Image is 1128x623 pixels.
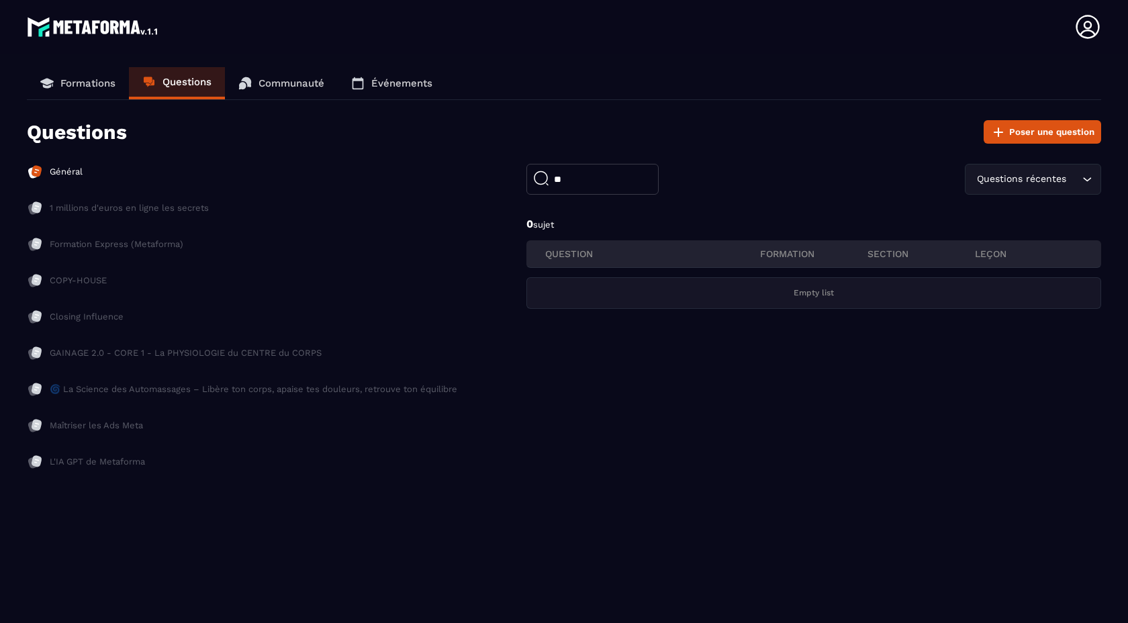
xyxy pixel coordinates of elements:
[1069,172,1079,187] input: Search for option
[50,238,183,250] p: Formation Express (Metaforma)
[27,273,43,289] img: formation-icon-inac.db86bb20.svg
[975,248,1082,260] p: leçon
[225,67,338,99] a: Communauté
[50,347,322,359] p: GAINAGE 2.0 - CORE 1 - La PHYSIOLOGIE du CENTRE du CORPS
[27,120,127,144] p: Questions
[794,288,834,298] p: Empty list
[984,120,1101,144] button: Poser une question
[526,217,1101,232] p: 0
[974,172,1069,187] span: Questions récentes
[50,456,145,468] p: L'IA GPT de Metaforma
[27,309,43,325] img: formation-icon-inac.db86bb20.svg
[50,420,143,432] p: Maîtriser les Ads Meta
[867,248,975,260] p: section
[60,77,115,89] p: Formations
[27,236,43,252] img: formation-icon-inac.db86bb20.svg
[27,13,160,40] img: logo
[50,311,124,323] p: Closing Influence
[50,383,457,395] p: 🌀 La Science des Automassages – Libère ton corps, apaise tes douleurs, retrouve ton équilibre
[27,381,43,397] img: formation-icon-inac.db86bb20.svg
[50,275,107,287] p: COPY-HOUSE
[27,454,43,470] img: formation-icon-inac.db86bb20.svg
[371,77,432,89] p: Événements
[27,418,43,434] img: formation-icon-inac.db86bb20.svg
[533,220,554,230] span: sujet
[545,248,760,260] p: QUESTION
[27,67,129,99] a: Formations
[965,164,1101,195] div: Search for option
[258,77,324,89] p: Communauté
[338,67,446,99] a: Événements
[27,345,43,361] img: formation-icon-inac.db86bb20.svg
[50,202,209,214] p: 1 millions d'euros en ligne les secrets
[162,76,211,88] p: Questions
[27,164,43,180] img: formation-icon-active.2ea72e5a.svg
[129,67,225,99] a: Questions
[27,200,43,216] img: formation-icon-inac.db86bb20.svg
[50,166,83,178] p: Général
[760,248,867,260] p: FORMATION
